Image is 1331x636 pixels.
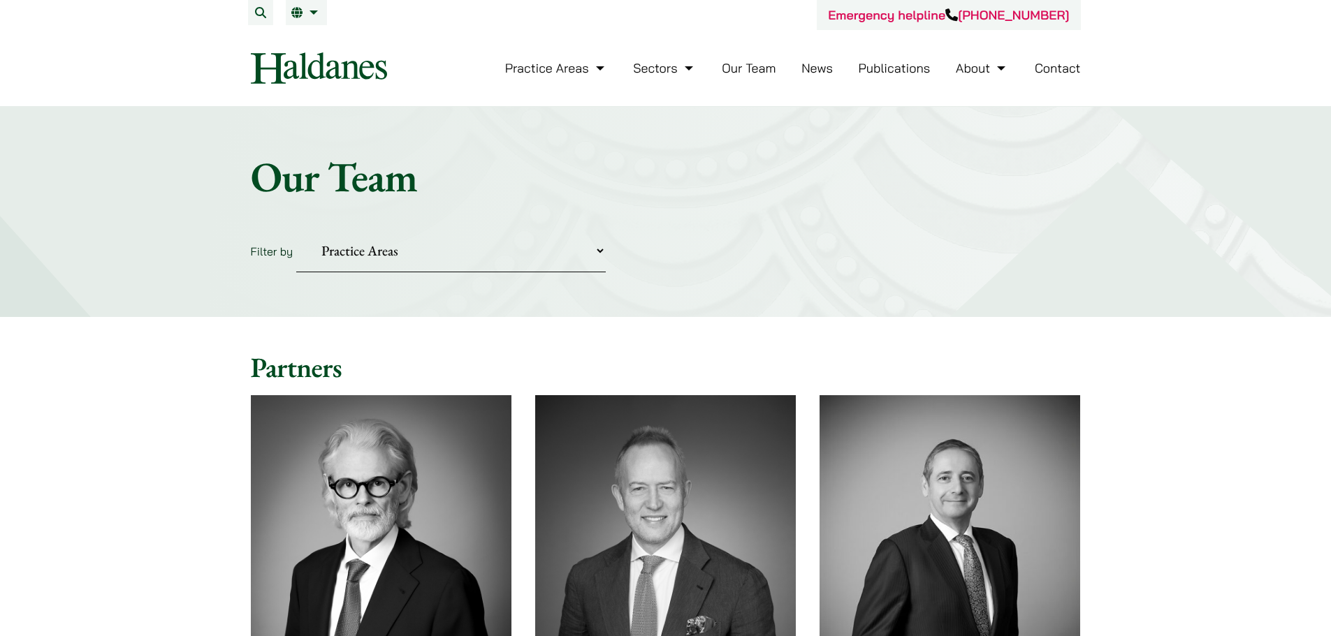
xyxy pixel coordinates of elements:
label: Filter by [251,244,293,258]
img: Logo of Haldanes [251,52,387,84]
a: EN [291,7,321,18]
a: Our Team [722,60,776,76]
a: Sectors [633,60,696,76]
h2: Partners [251,350,1081,384]
a: About [956,60,1009,76]
a: News [801,60,833,76]
a: Practice Areas [505,60,608,76]
a: Contact [1035,60,1081,76]
a: Emergency helpline[PHONE_NUMBER] [828,7,1069,23]
h1: Our Team [251,151,1081,202]
a: Publications [859,60,931,76]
